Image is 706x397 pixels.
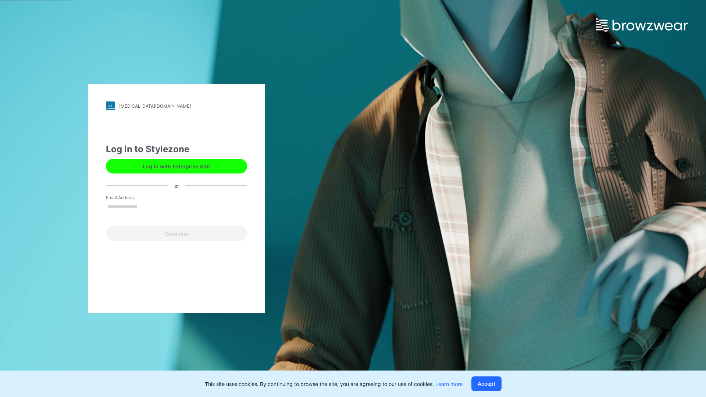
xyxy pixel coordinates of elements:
[435,381,463,387] a: Learn more
[596,18,688,32] img: browzwear-logo.e42bd6dac1945053ebaf764b6aa21510.svg
[119,103,191,109] div: [MEDICAL_DATA][DOMAIN_NAME]
[106,101,115,110] img: stylezone-logo.562084cfcfab977791bfbf7441f1a819.svg
[471,376,502,391] button: Accept
[106,159,247,174] button: Log in with Enterprise SSO
[168,182,185,189] div: or
[205,380,463,388] p: This site uses cookies. By continuing to browse the site, you are agreeing to our use of cookies.
[106,101,247,110] a: [MEDICAL_DATA][DOMAIN_NAME]
[106,143,247,156] div: Log in to Stylezone
[106,194,157,201] label: Email Address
